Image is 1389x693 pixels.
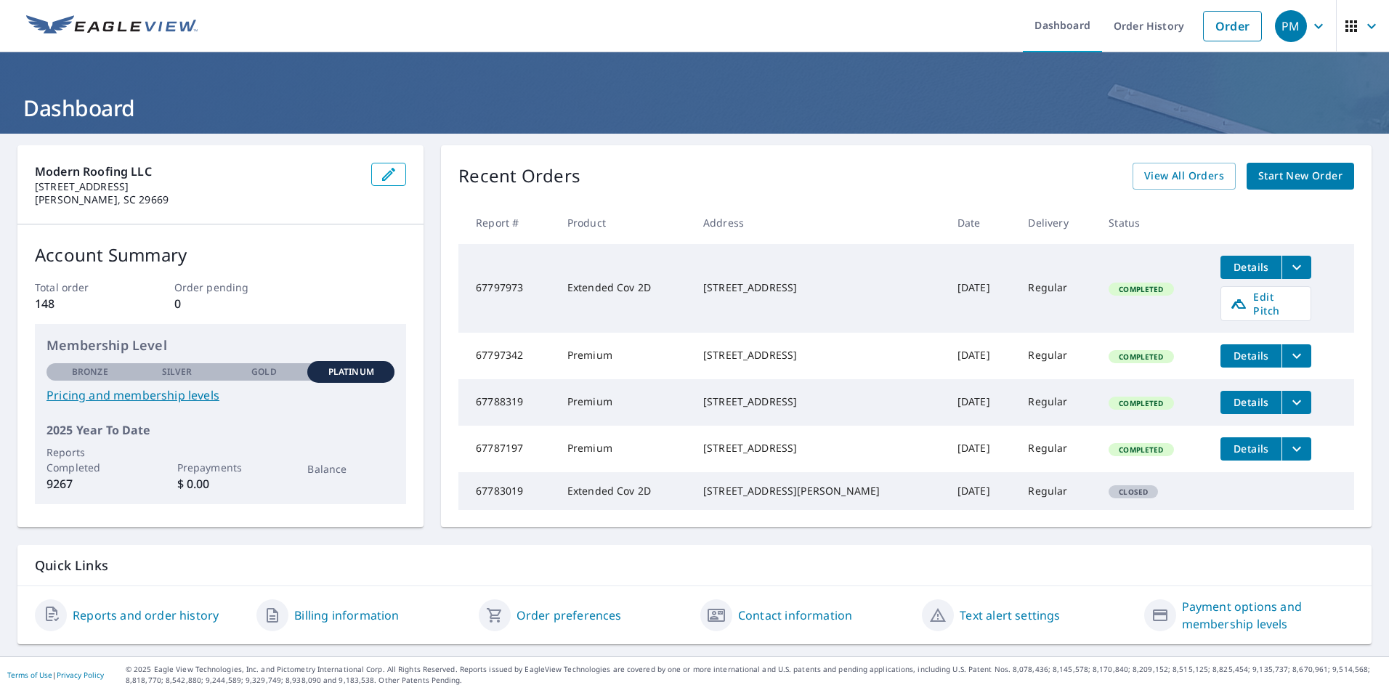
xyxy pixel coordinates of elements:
p: Recent Orders [458,163,580,190]
span: Completed [1110,284,1172,294]
p: Quick Links [35,556,1354,575]
th: Product [556,201,692,244]
button: filesDropdownBtn-67787197 [1281,437,1311,461]
p: 9267 [46,475,134,493]
a: Pricing and membership levels [46,386,394,404]
td: Premium [556,333,692,379]
td: Extended Cov 2D [556,472,692,510]
button: filesDropdownBtn-67797342 [1281,344,1311,368]
div: [STREET_ADDRESS] [703,280,934,295]
p: Account Summary [35,242,406,268]
td: Extended Cov 2D [556,244,692,333]
td: [DATE] [946,379,1017,426]
span: Details [1229,349,1273,362]
p: Gold [251,365,276,378]
p: 0 [174,295,267,312]
div: [STREET_ADDRESS] [703,394,934,409]
td: Regular [1016,333,1097,379]
td: 67797973 [458,244,556,333]
p: 2025 Year To Date [46,421,394,439]
p: | [7,670,104,679]
td: Regular [1016,379,1097,426]
td: 67783019 [458,472,556,510]
button: detailsBtn-67797342 [1220,344,1281,368]
h1: Dashboard [17,93,1372,123]
p: Reports Completed [46,445,134,475]
a: Privacy Policy [57,670,104,680]
p: [PERSON_NAME], SC 29669 [35,193,360,206]
button: detailsBtn-67788319 [1220,391,1281,414]
td: [DATE] [946,244,1017,333]
td: [DATE] [946,426,1017,472]
th: Report # [458,201,556,244]
span: Completed [1110,445,1172,455]
td: Regular [1016,244,1097,333]
th: Status [1097,201,1209,244]
a: Reports and order history [73,607,219,624]
p: [STREET_ADDRESS] [35,180,360,193]
span: Details [1229,395,1273,409]
a: Start New Order [1247,163,1354,190]
a: View All Orders [1133,163,1236,190]
td: [DATE] [946,472,1017,510]
p: Membership Level [46,336,394,355]
a: Text alert settings [960,607,1060,624]
span: Edit Pitch [1230,290,1302,317]
td: Regular [1016,426,1097,472]
td: Premium [556,426,692,472]
td: Regular [1016,472,1097,510]
td: [DATE] [946,333,1017,379]
span: Start New Order [1258,167,1343,185]
p: Bronze [72,365,108,378]
button: detailsBtn-67787197 [1220,437,1281,461]
td: Premium [556,379,692,426]
p: Prepayments [177,460,264,475]
div: PM [1275,10,1307,42]
a: Edit Pitch [1220,286,1311,321]
div: [STREET_ADDRESS][PERSON_NAME] [703,484,934,498]
a: Contact information [738,607,852,624]
span: Details [1229,260,1273,274]
p: © 2025 Eagle View Technologies, Inc. and Pictometry International Corp. All Rights Reserved. Repo... [126,664,1382,686]
th: Address [692,201,946,244]
p: Platinum [328,365,374,378]
a: Terms of Use [7,670,52,680]
span: Completed [1110,398,1172,408]
span: View All Orders [1144,167,1224,185]
img: EV Logo [26,15,198,37]
a: Payment options and membership levels [1182,598,1354,633]
p: Total order [35,280,128,295]
span: Details [1229,442,1273,455]
span: Completed [1110,352,1172,362]
p: Order pending [174,280,267,295]
div: [STREET_ADDRESS] [703,348,934,362]
p: $ 0.00 [177,475,264,493]
a: Billing information [294,607,399,624]
button: filesDropdownBtn-67797973 [1281,256,1311,279]
p: Modern Roofing LLC [35,163,360,180]
th: Delivery [1016,201,1097,244]
button: detailsBtn-67797973 [1220,256,1281,279]
a: Order preferences [517,607,622,624]
td: 67797342 [458,333,556,379]
p: Balance [307,461,394,477]
a: Order [1203,11,1262,41]
span: Closed [1110,487,1157,497]
th: Date [946,201,1017,244]
div: [STREET_ADDRESS] [703,441,934,455]
p: Silver [162,365,193,378]
button: filesDropdownBtn-67788319 [1281,391,1311,414]
p: 148 [35,295,128,312]
td: 67788319 [458,379,556,426]
td: 67787197 [458,426,556,472]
